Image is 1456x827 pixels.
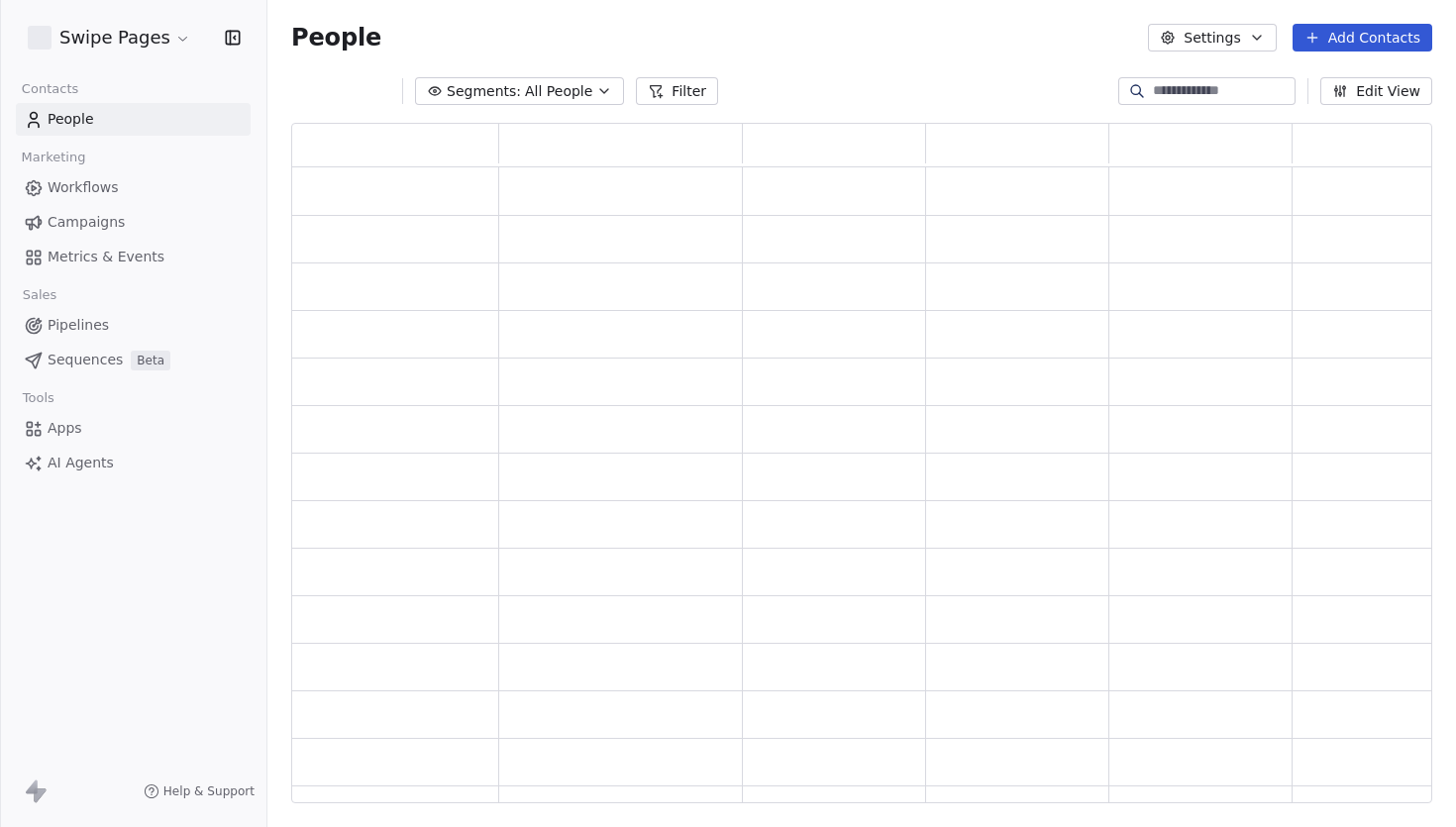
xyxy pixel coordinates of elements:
[16,309,251,342] a: Pipelines
[16,344,251,376] a: SequencesBeta
[13,74,87,104] span: Contacts
[16,447,251,479] a: AI Agents
[1293,24,1432,52] button: Add Contacts
[525,81,592,102] span: All People
[48,109,94,130] span: People
[16,171,251,204] a: Workflows
[48,418,82,439] span: Apps
[291,23,381,52] span: People
[24,21,195,54] button: Swipe Pages
[48,315,109,336] span: Pipelines
[48,247,164,267] span: Metrics & Events
[59,25,170,51] span: Swipe Pages
[48,350,123,370] span: Sequences
[13,143,94,172] span: Marketing
[1148,24,1276,52] button: Settings
[14,280,65,310] span: Sales
[16,412,251,445] a: Apps
[48,177,119,198] span: Workflows
[14,383,62,413] span: Tools
[636,77,718,105] button: Filter
[144,783,255,799] a: Help & Support
[16,241,251,273] a: Metrics & Events
[131,351,170,370] span: Beta
[16,206,251,239] a: Campaigns
[16,103,251,136] a: People
[447,81,521,102] span: Segments:
[1320,77,1432,105] button: Edit View
[48,453,114,473] span: AI Agents
[48,212,125,233] span: Campaigns
[163,783,255,799] span: Help & Support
